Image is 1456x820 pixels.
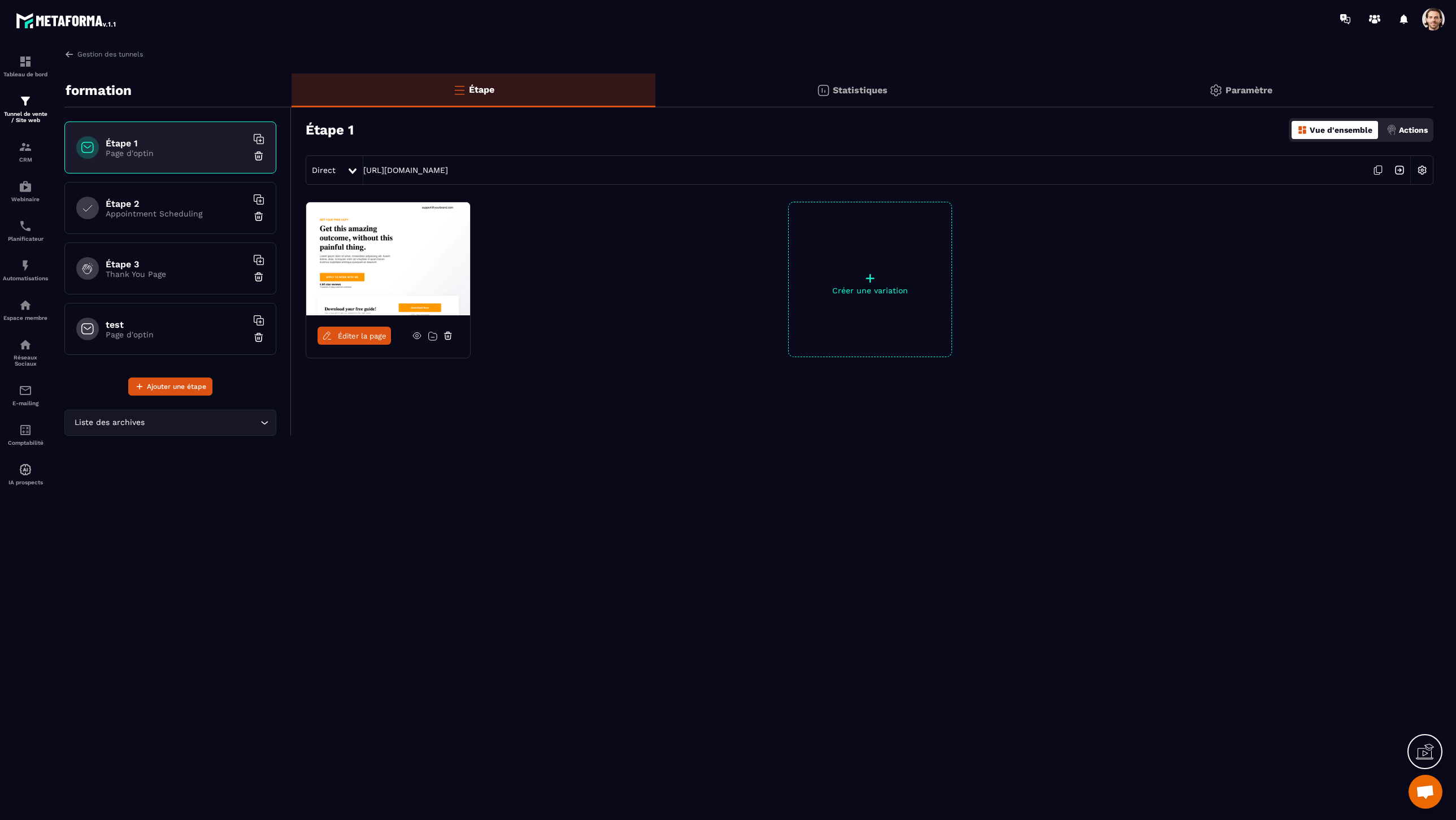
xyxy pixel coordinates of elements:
[19,298,32,312] img: automations
[3,71,48,77] p: Tableau de bord
[106,330,247,339] p: Page d'optin
[3,275,48,281] p: Automatisations
[16,10,118,31] img: logo
[306,202,470,315] img: image
[3,86,48,132] a: formationformationTunnel de vente / Site web
[833,85,888,96] p: Statistiques
[1310,125,1372,135] p: Vue d'ensemble
[3,440,48,446] p: Comptabilité
[19,423,32,437] img: accountant
[106,270,247,279] p: Thank You Page
[66,79,132,102] p: formation
[106,209,247,218] p: Appointment Scheduling
[1409,775,1442,809] a: Open chat
[64,49,143,59] a: Gestion des tunnels
[106,138,247,149] h6: Étape 1
[3,329,48,375] a: social-networksocial-networkRéseaux Sociaux
[469,84,494,95] p: Étape
[64,410,276,436] div: Search for option
[3,211,48,250] a: schedulerschedulerPlanificateur
[19,94,32,108] img: formation
[1387,125,1397,135] img: actions.d6e523a2.png
[363,166,448,175] a: [URL][DOMAIN_NAME]
[253,150,264,162] img: trash
[816,84,830,97] img: stats.20deebd0.svg
[3,415,48,454] a: accountantaccountantComptabilité
[3,132,48,171] a: formationformationCRM
[312,166,336,175] span: Direct
[106,149,247,158] p: Page d'optin
[3,196,48,202] p: Webinaire
[3,400,48,406] p: E-mailing
[1209,84,1223,97] img: setting-gr.5f69749f.svg
[72,416,147,429] span: Liste des archives
[147,416,258,429] input: Search for option
[3,315,48,321] p: Espace membre
[1389,159,1410,181] img: arrow-next.bcc2205e.svg
[128,378,212,396] button: Ajouter une étape
[106,319,247,330] h6: test
[1399,125,1428,135] p: Actions
[19,140,32,154] img: formation
[3,111,48,123] p: Tunnel de vente / Site web
[789,286,951,295] p: Créer une variation
[253,332,264,343] img: trash
[1411,159,1433,181] img: setting-w.858f3a88.svg
[3,375,48,415] a: emailemailE-mailing
[318,327,391,345] a: Éditer la page
[3,354,48,367] p: Réseaux Sociaux
[19,463,32,476] img: automations
[3,171,48,211] a: automationsautomationsWebinaire
[106,198,247,209] h6: Étape 2
[3,290,48,329] a: automationsautomationsEspace membre
[19,259,32,272] img: automations
[64,49,75,59] img: arrow
[19,219,32,233] img: scheduler
[19,55,32,68] img: formation
[1225,85,1272,96] p: Paramètre
[3,236,48,242] p: Planificateur
[19,180,32,193] img: automations
[253,271,264,283] img: trash
[3,479,48,485] p: IA prospects
[453,83,466,97] img: bars-o.4a397970.svg
[1297,125,1307,135] img: dashboard-orange.40269519.svg
[338,332,386,340] span: Éditer la page
[19,384,32,397] img: email
[3,250,48,290] a: automationsautomationsAutomatisations
[789,270,951,286] p: +
[3,157,48,163] p: CRM
[3,46,48,86] a: formationformationTableau de bord
[147,381,206,392] span: Ajouter une étape
[306,122,354,138] h3: Étape 1
[106,259,247,270] h6: Étape 3
[253,211,264,222] img: trash
[19,338,32,352] img: social-network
